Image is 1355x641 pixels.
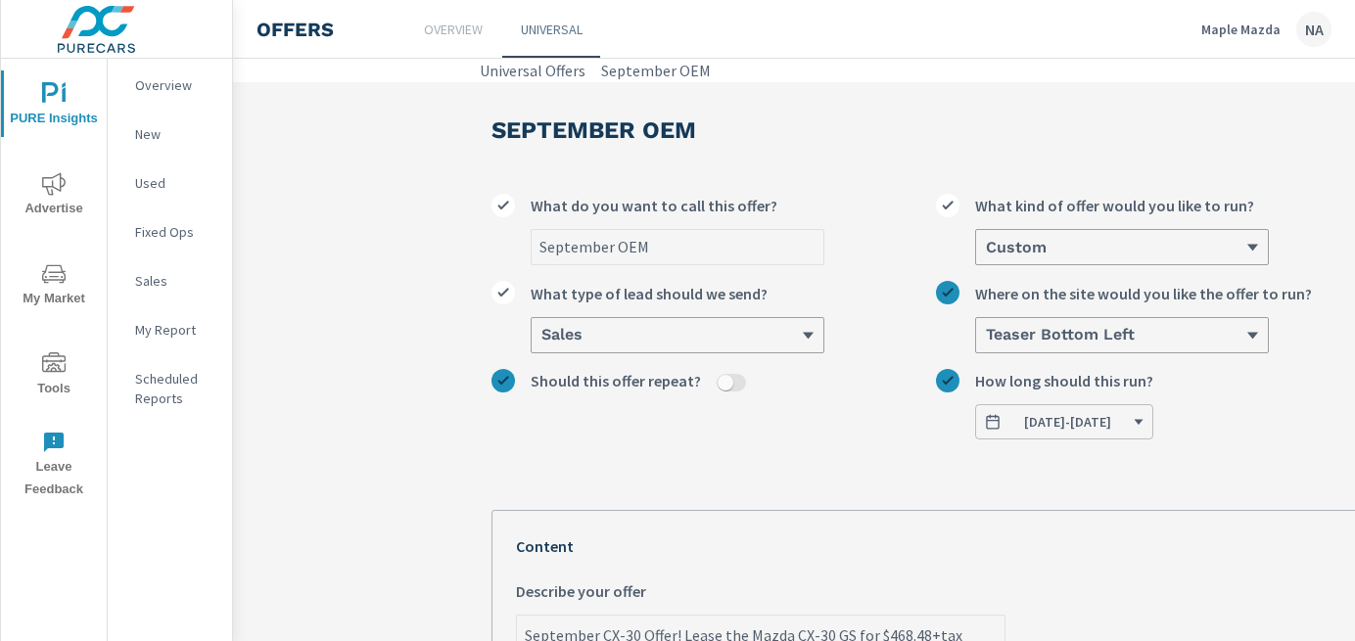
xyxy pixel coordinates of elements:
[986,238,1047,257] h6: Custom
[975,404,1153,439] button: How long should this run?
[108,217,232,247] div: Fixed Ops
[108,266,232,296] div: Sales
[718,374,733,391] button: Should this offer repeat?
[480,59,585,82] a: Universal Offers
[1296,12,1332,47] div: NA
[1024,413,1111,431] span: [DATE] - [DATE]
[7,431,101,501] span: Leave Feedback
[516,579,646,603] span: Describe your offer
[135,271,216,291] p: Sales
[424,20,483,39] p: Overview
[531,369,701,392] span: Should this offer repeat?
[984,239,986,256] input: What kind of offer would you like to run?
[135,124,216,144] p: New
[601,59,711,82] a: September OEM
[984,327,986,344] input: Where on the site would you like the offer to run?
[257,18,334,41] h4: Offers
[108,70,232,100] div: Overview
[531,282,768,305] span: What type of lead should we send?
[521,20,583,39] p: Universal
[108,168,232,198] div: Used
[986,325,1135,344] h6: Teaser Bottom Left
[541,325,583,344] h6: Sales
[135,320,216,340] p: My Report
[108,315,232,344] div: My Report
[539,327,541,344] input: What type of lead should we send?
[975,194,1254,217] span: What kind of offer would you like to run?
[108,119,232,149] div: New
[135,369,216,408] p: Scheduled Reports
[135,75,216,95] p: Overview
[491,114,696,147] h3: September OEM
[7,262,101,310] span: My Market
[975,282,1312,305] span: Where on the site would you like the offer to run?
[532,230,823,264] input: What do you want to call this offer?
[108,364,232,413] div: Scheduled Reports
[531,194,777,217] span: What do you want to call this offer?
[7,352,101,400] span: Tools
[135,173,216,193] p: Used
[7,82,101,130] span: PURE Insights
[1201,21,1281,38] p: Maple Mazda
[1,59,107,509] div: nav menu
[975,369,1153,392] span: How long should this run?
[135,222,216,242] p: Fixed Ops
[7,172,101,220] span: Advertise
